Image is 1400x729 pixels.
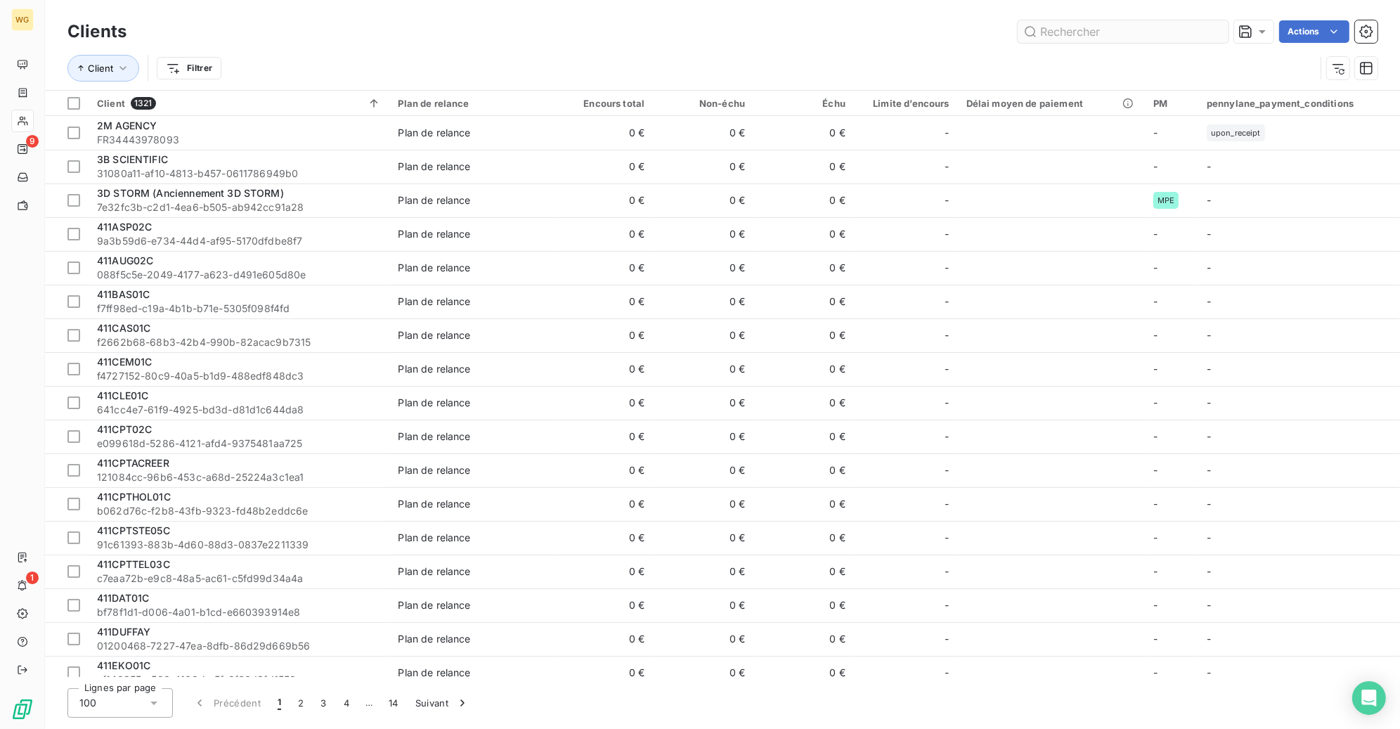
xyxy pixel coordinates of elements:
td: 0 € [753,116,854,150]
td: 0 € [653,622,753,656]
span: - [1153,363,1158,375]
span: - [1153,565,1158,577]
span: - [1207,464,1211,476]
span: - [1153,633,1158,645]
span: 7e32fc3b-c2d1-4ea6-b505-ab942cc91a28 [97,200,381,214]
button: Client [67,55,139,82]
td: 0 € [553,386,654,420]
span: 411DUFFAY [97,626,150,638]
button: 1 [269,688,290,718]
span: - [945,126,949,140]
div: PM [1153,98,1190,109]
span: - [945,632,949,646]
div: Non-échu [661,98,745,109]
span: 411DAT01C [97,592,149,604]
span: … [358,692,380,714]
td: 0 € [753,521,854,555]
span: 411CLE01C [97,389,148,401]
span: - [1153,498,1158,510]
span: - [945,193,949,207]
button: 2 [290,688,312,718]
span: - [1207,531,1211,543]
span: - [945,261,949,275]
span: - [945,160,949,174]
span: - [1207,565,1211,577]
td: 0 € [653,487,753,521]
td: 0 € [553,251,654,285]
span: - [1153,464,1158,476]
span: 1321 [131,97,156,110]
span: 411ASP02C [97,221,152,233]
div: Plan de relance [398,227,470,241]
div: Échu [762,98,845,109]
span: - [1153,599,1158,611]
td: 0 € [653,453,753,487]
h3: Clients [67,19,127,44]
span: 088f5c5e-2049-4177-a623-d491e605d80e [97,268,381,282]
td: 0 € [553,453,654,487]
button: Suivant [407,688,478,718]
td: 0 € [653,318,753,352]
span: 1 [26,572,39,584]
td: 0 € [753,150,854,183]
div: pennylane_payment_conditions [1207,98,1392,109]
span: 121084cc-96b6-453c-a68d-25224a3c1ea1 [97,470,381,484]
div: WG [11,8,34,31]
div: Plan de relance [398,463,470,477]
td: 0 € [753,318,854,352]
div: Plan de relance [398,126,470,140]
div: Plan de relance [398,261,470,275]
div: Plan de relance [398,497,470,511]
span: af149355-e500-4168-be5f-9f60d3fd1558 [97,673,381,687]
span: - [1207,295,1211,307]
span: c7eaa72b-e9c8-48a5-ac61-c5fd99d34a4a [97,572,381,586]
span: 100 [79,696,96,710]
button: 14 [380,688,407,718]
span: - [945,328,949,342]
td: 0 € [553,487,654,521]
td: 0 € [553,217,654,251]
div: Plan de relance [398,565,470,579]
td: 0 € [653,420,753,453]
span: 411EKO01C [97,659,150,671]
span: - [1207,262,1211,273]
div: Plan de relance [398,295,470,309]
td: 0 € [653,588,753,622]
td: 0 € [753,183,854,217]
span: - [1153,531,1158,543]
td: 0 € [653,116,753,150]
div: Encours total [562,98,645,109]
div: Délai moyen de paiement [966,98,1136,109]
td: 0 € [653,217,753,251]
span: - [1153,396,1158,408]
span: - [1207,396,1211,408]
span: - [945,227,949,241]
span: 3B SCIENTIFIC [97,153,168,165]
td: 0 € [653,656,753,690]
span: 411CPTTEL03C [97,558,170,570]
button: Précédent [184,688,269,718]
span: - [1207,666,1211,678]
div: Plan de relance [398,98,544,109]
div: Plan de relance [398,531,470,545]
td: 0 € [553,352,654,386]
td: 0 € [553,521,654,555]
span: bf78f1d1-d006-4a01-b1cd-e660393914e8 [97,605,381,619]
td: 0 € [553,150,654,183]
span: Client [88,63,113,74]
td: 0 € [553,318,654,352]
td: 0 € [753,352,854,386]
button: Filtrer [157,57,221,79]
span: 91c61393-883b-4d60-88d3-0837e2211339 [97,538,381,552]
td: 0 € [753,487,854,521]
span: b062d76c-f2b8-43fb-9323-fd48b2eddc6e [97,504,381,518]
span: upon_receipt [1211,129,1261,137]
span: 31080a11-af10-4813-b457-0611786949b0 [97,167,381,181]
span: f2662b68-68b3-42b4-990b-82acac9b7315 [97,335,381,349]
div: Open Intercom Messenger [1352,681,1386,715]
td: 0 € [653,521,753,555]
td: 0 € [553,285,654,318]
span: - [945,430,949,444]
td: 0 € [753,453,854,487]
div: Plan de relance [398,396,470,410]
